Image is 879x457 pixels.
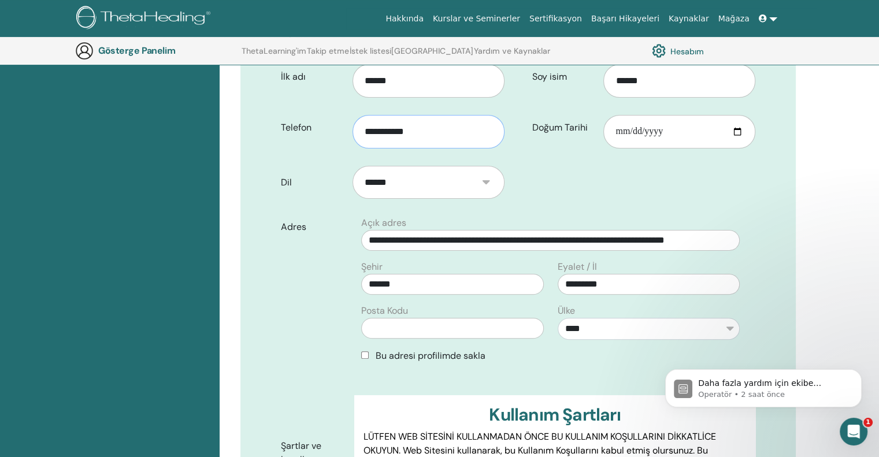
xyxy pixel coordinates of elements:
a: Başarı Hikayeleri [587,8,664,29]
font: Takip etme [307,46,349,56]
font: İstek listesi [350,46,391,56]
font: İlk adı [281,70,306,83]
img: generic-user-icon.jpg [75,42,94,60]
iframe: Intercom canlı sohbet [840,418,867,445]
img: logo.png [76,6,214,32]
font: Soy isim [532,70,567,83]
font: Eyalet / İl [558,261,597,273]
a: Yardım ve Kaynaklar [474,46,550,65]
font: Başarı Hikayeleri [591,14,659,23]
img: cog.svg [652,41,666,61]
font: Hesabım [670,46,704,57]
font: Telefon [281,121,311,133]
font: Ülke [558,304,575,317]
font: Kullanım Şartları [489,403,620,426]
font: 1 [866,418,870,426]
font: Doğum Tarihi [532,121,588,133]
font: Şehir [361,261,383,273]
font: Mağaza [718,14,749,23]
font: Yardım ve Kaynaklar [474,46,550,56]
a: Sertifikasyon [525,8,587,29]
font: ThetaLearning'im [242,46,306,56]
font: Dil [281,176,292,188]
a: Kaynaklar [664,8,714,29]
a: Kurslar ve Seminerler [428,8,525,29]
font: Kaynaklar [669,14,709,23]
font: Posta Kodu [361,304,408,317]
a: Hakkında [381,8,428,29]
a: Mağaza [713,8,754,29]
font: Hakkında [385,14,424,23]
a: Hesabım [652,41,704,61]
font: Bu adresi profilimde sakla [376,350,485,362]
font: Gösterge Panelim [98,44,175,57]
a: İstek listesi [350,46,391,65]
a: [GEOGRAPHIC_DATA] [391,46,473,65]
font: [GEOGRAPHIC_DATA] [391,46,473,56]
font: Açık adres [361,217,406,229]
iframe: Intercom bildirimleri mesajı [648,345,879,426]
a: ThetaLearning'im [242,46,306,65]
font: Sertifikasyon [529,14,582,23]
font: Kurslar ve Seminerler [433,14,520,23]
a: Takip etme [307,46,349,65]
font: Adres [281,221,306,233]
